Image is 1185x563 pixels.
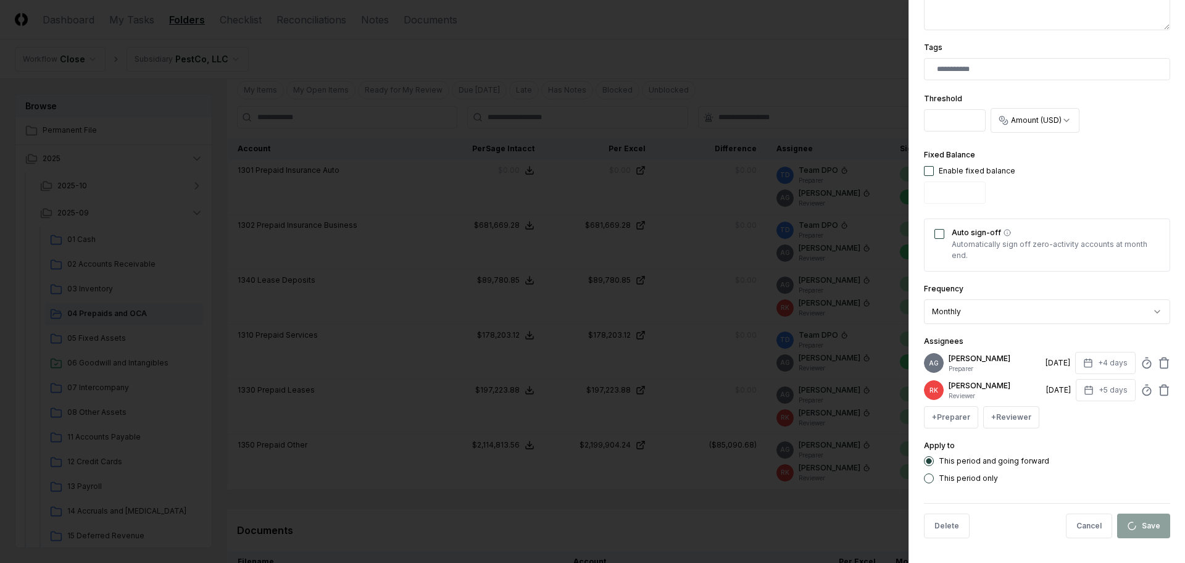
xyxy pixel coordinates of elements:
[929,359,939,368] span: AG
[939,457,1049,465] label: This period and going forward
[949,364,1041,373] p: Preparer
[924,43,942,52] label: Tags
[924,94,962,103] label: Threshold
[1046,385,1071,396] div: [DATE]
[924,441,955,450] label: Apply to
[924,284,963,293] label: Frequency
[949,380,1041,391] p: [PERSON_NAME]
[939,475,998,482] label: This period only
[952,229,1160,236] label: Auto sign-off
[1066,514,1112,538] button: Cancel
[924,150,975,159] label: Fixed Balance
[983,406,1039,428] button: +Reviewer
[1004,229,1011,236] button: Auto sign-off
[949,391,1041,401] p: Reviewer
[929,386,938,395] span: RK
[952,239,1160,261] p: Automatically sign off zero-activity accounts at month end.
[1076,379,1136,401] button: +5 days
[924,514,970,538] button: Delete
[1075,352,1136,374] button: +4 days
[924,336,963,346] label: Assignees
[924,406,978,428] button: +Preparer
[949,353,1041,364] p: [PERSON_NAME]
[939,165,1015,177] div: Enable fixed balance
[1046,357,1070,369] div: [DATE]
